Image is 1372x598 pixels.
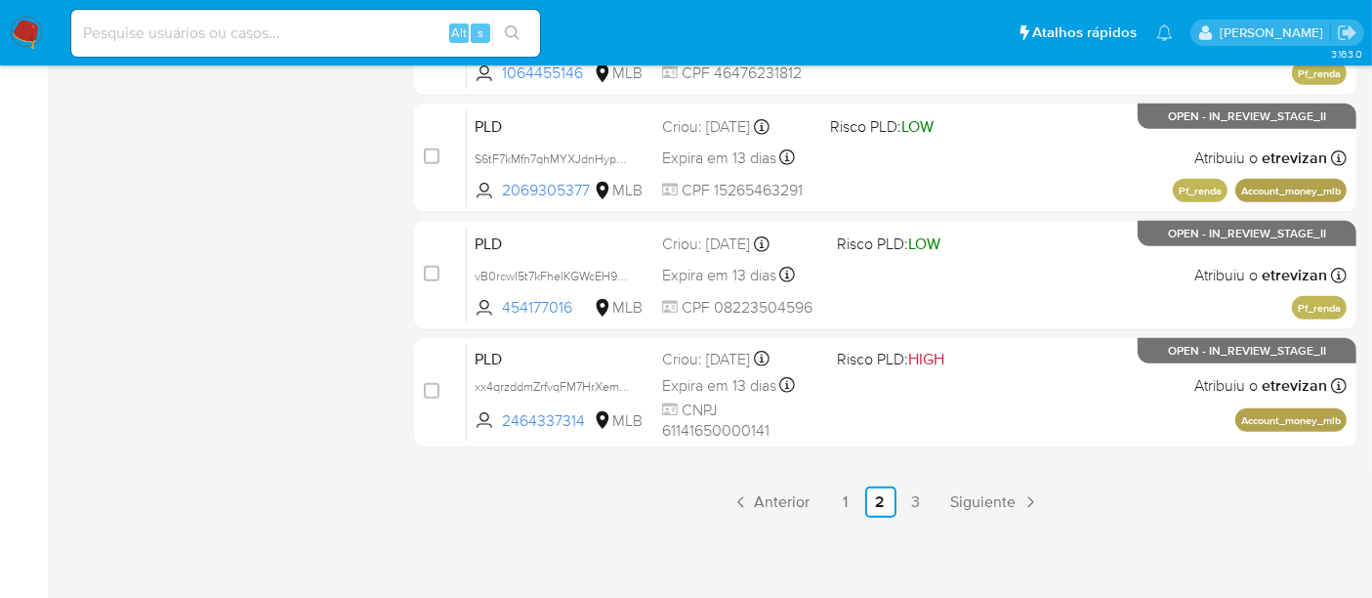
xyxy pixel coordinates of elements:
span: Atalhos rápidos [1032,22,1137,43]
a: Sair [1337,22,1357,43]
a: Notificações [1156,24,1173,41]
input: Pesquise usuários ou casos... [71,21,540,46]
span: 3.163.0 [1331,46,1362,62]
p: erico.trevizan@mercadopago.com.br [1220,23,1330,42]
button: search-icon [492,20,532,47]
span: Alt [451,23,467,42]
span: s [478,23,483,42]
